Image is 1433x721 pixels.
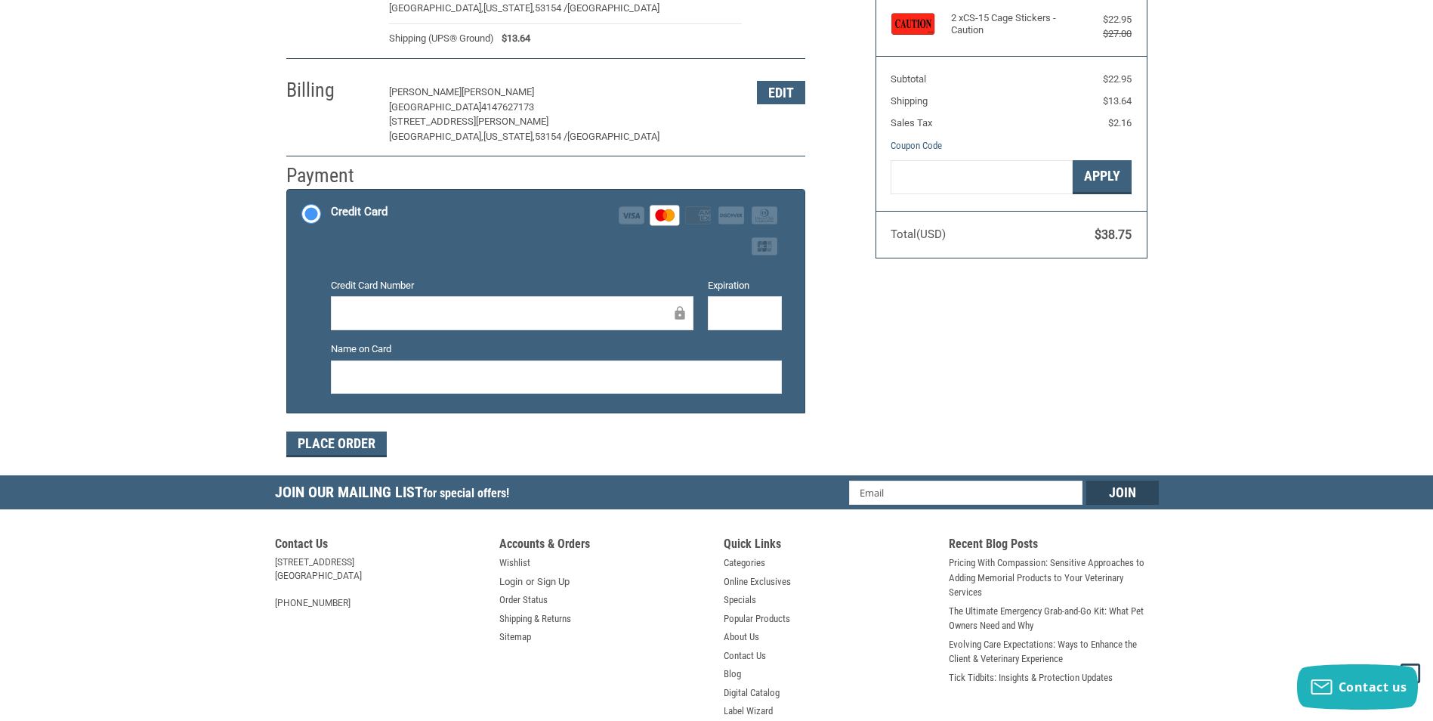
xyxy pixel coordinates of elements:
h5: Accounts & Orders [499,537,709,555]
a: Blog [724,667,741,682]
span: Contact us [1339,679,1407,695]
a: Shipping & Returns [499,611,571,627]
span: $2.16 [1108,117,1132,128]
h5: Contact Us [275,537,485,555]
a: Digital Catalog [724,685,780,701]
span: for special offers! [423,486,509,500]
button: Contact us [1297,664,1418,710]
span: Total (USD) [891,227,946,241]
a: Pricing With Compassion: Sensitive Approaches to Adding Memorial Products to Your Veterinary Serv... [949,555,1159,600]
span: Subtotal [891,73,926,85]
span: $38.75 [1095,227,1132,242]
h4: 2 x CS-15 Cage Stickers - Caution [951,12,1068,37]
a: Evolving Care Expectations: Ways to Enhance the Client & Veterinary Experience [949,637,1159,667]
h5: Recent Blog Posts [949,537,1159,555]
a: Sign Up [537,574,570,589]
input: Gift Certificate or Coupon Code [891,160,1073,194]
span: Shipping (UPS® Ground) [389,31,494,46]
span: $13.64 [1103,95,1132,107]
span: [GEOGRAPHIC_DATA] [567,131,659,142]
span: [US_STATE], [483,2,535,14]
h2: Payment [286,163,375,188]
a: Specials [724,593,756,608]
span: [GEOGRAPHIC_DATA], [389,2,483,14]
a: The Ultimate Emergency Grab-and-Go Kit: What Pet Owners Need and Why [949,604,1159,633]
label: Name on Card [331,342,782,357]
h5: Quick Links [724,537,934,555]
div: Credit Card [331,200,388,224]
a: Popular Products [724,611,790,627]
div: $22.95 [1071,12,1132,27]
div: $27.00 [1071,26,1132,42]
span: 53154 / [535,131,567,142]
a: Order Status [499,593,548,608]
span: [STREET_ADDRESS][PERSON_NAME] [389,116,548,127]
button: Edit [757,81,805,104]
button: Apply [1073,160,1132,194]
a: Coupon Code [891,140,942,151]
address: [STREET_ADDRESS] [GEOGRAPHIC_DATA] [PHONE_NUMBER] [275,555,485,610]
input: Join [1086,481,1159,505]
span: [GEOGRAPHIC_DATA] [389,101,481,113]
span: [GEOGRAPHIC_DATA] [567,2,659,14]
a: Label Wizard [724,704,773,719]
a: Sitemap [499,630,531,645]
span: [US_STATE], [483,131,535,142]
a: Contact Us [724,648,766,664]
span: 53154 / [535,2,567,14]
a: Login [499,574,523,589]
span: or [517,574,543,589]
span: 4147627173 [481,101,534,113]
input: Email [849,481,1082,505]
a: Tick Tidbits: Insights & Protection Updates [949,670,1113,685]
h2: Billing [286,78,375,103]
label: Expiration [708,278,782,293]
span: [PERSON_NAME] [462,86,534,97]
label: Credit Card Number [331,278,693,293]
span: $22.95 [1103,73,1132,85]
span: Shipping [891,95,928,107]
span: Sales Tax [891,117,932,128]
button: Place Order [286,432,387,457]
a: Wishlist [499,555,530,571]
a: Online Exclusives [724,574,791,589]
h5: Join Our Mailing List [275,475,517,514]
span: [GEOGRAPHIC_DATA], [389,131,483,142]
a: About Us [724,630,759,645]
span: [PERSON_NAME] [389,86,462,97]
a: Categories [724,555,765,571]
span: $13.64 [494,31,530,46]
